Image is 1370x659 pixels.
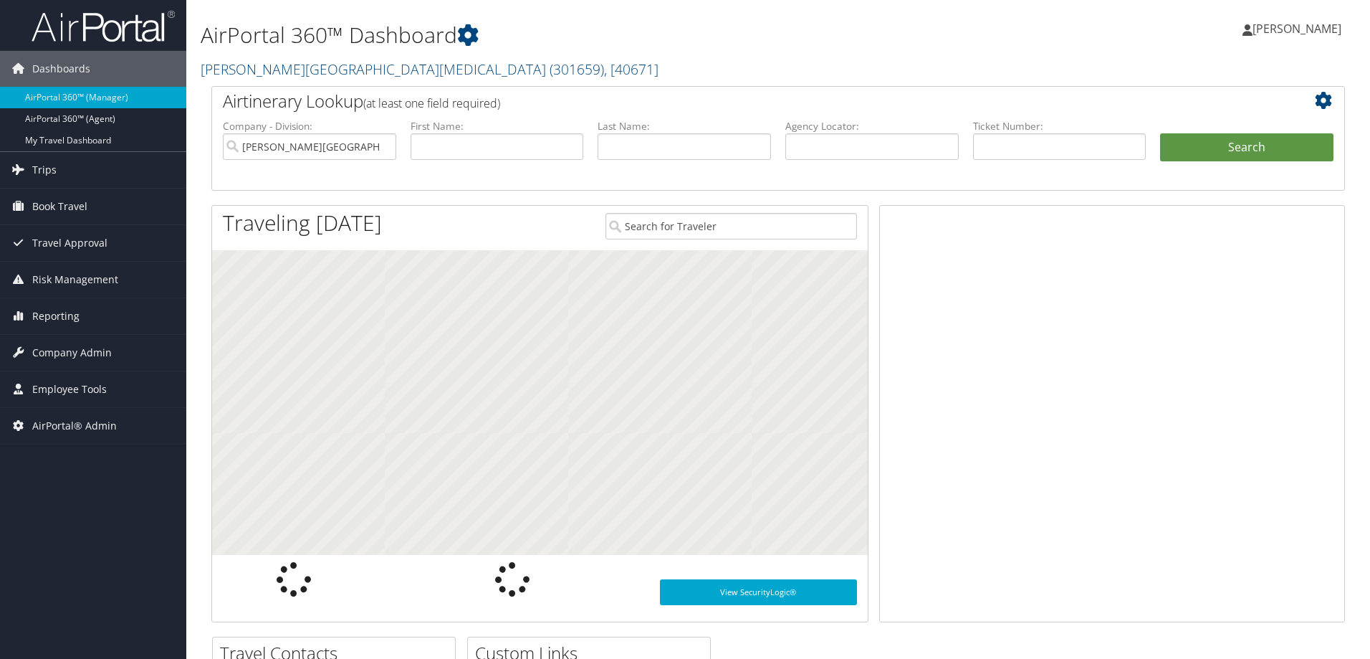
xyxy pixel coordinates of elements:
span: Reporting [32,298,80,334]
button: Search [1160,133,1333,162]
span: , [ 40671 ] [604,60,658,79]
label: Last Name: [598,119,771,133]
input: Search for Traveler [605,213,857,240]
span: (at least one field required) [363,95,500,111]
span: [PERSON_NAME] [1252,21,1341,37]
span: ( 301659 ) [550,60,604,79]
label: Ticket Number: [973,119,1146,133]
span: Travel Approval [32,225,107,261]
span: Risk Management [32,262,118,298]
span: Employee Tools [32,371,107,407]
a: [PERSON_NAME] [1242,7,1356,50]
a: [PERSON_NAME][GEOGRAPHIC_DATA][MEDICAL_DATA] [201,60,658,79]
h1: Traveling [DATE] [223,208,382,238]
label: Agency Locator: [785,119,959,133]
h1: AirPortal 360™ Dashboard [201,20,971,50]
span: Trips [32,152,57,188]
h2: Airtinerary Lookup [223,89,1239,113]
span: AirPortal® Admin [32,408,117,444]
span: Dashboards [32,51,90,87]
img: airportal-logo.png [32,9,175,43]
span: Book Travel [32,189,87,224]
label: Company - Division: [223,119,396,133]
label: First Name: [411,119,584,133]
span: Company Admin [32,335,112,371]
a: View SecurityLogic® [660,579,857,605]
